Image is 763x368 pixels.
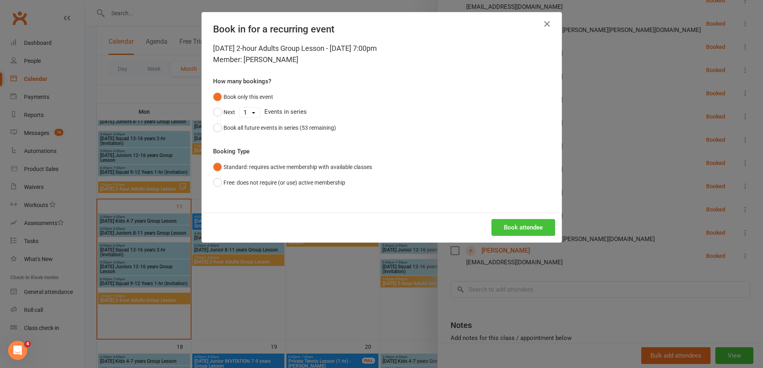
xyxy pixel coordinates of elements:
[541,18,554,30] button: Close
[223,123,336,132] div: Book all future events in series (53 remaining)
[213,120,336,135] button: Book all future events in series (53 remaining)
[8,341,27,360] iframe: Intercom live chat
[213,89,273,105] button: Book only this event
[213,175,345,190] button: Free: does not require (or use) active membership
[24,341,31,347] span: 4
[491,219,555,236] button: Book attendee
[213,159,372,175] button: Standard: requires active membership with available classes
[213,24,550,35] h4: Book in for a recurring event
[213,105,550,120] div: Events in series
[213,147,250,156] label: Booking Type
[213,105,235,120] button: Next
[213,76,271,86] label: How many bookings?
[213,43,550,65] div: [DATE] 2-hour Adults Group Lesson - [DATE] 7:00pm Member: [PERSON_NAME]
